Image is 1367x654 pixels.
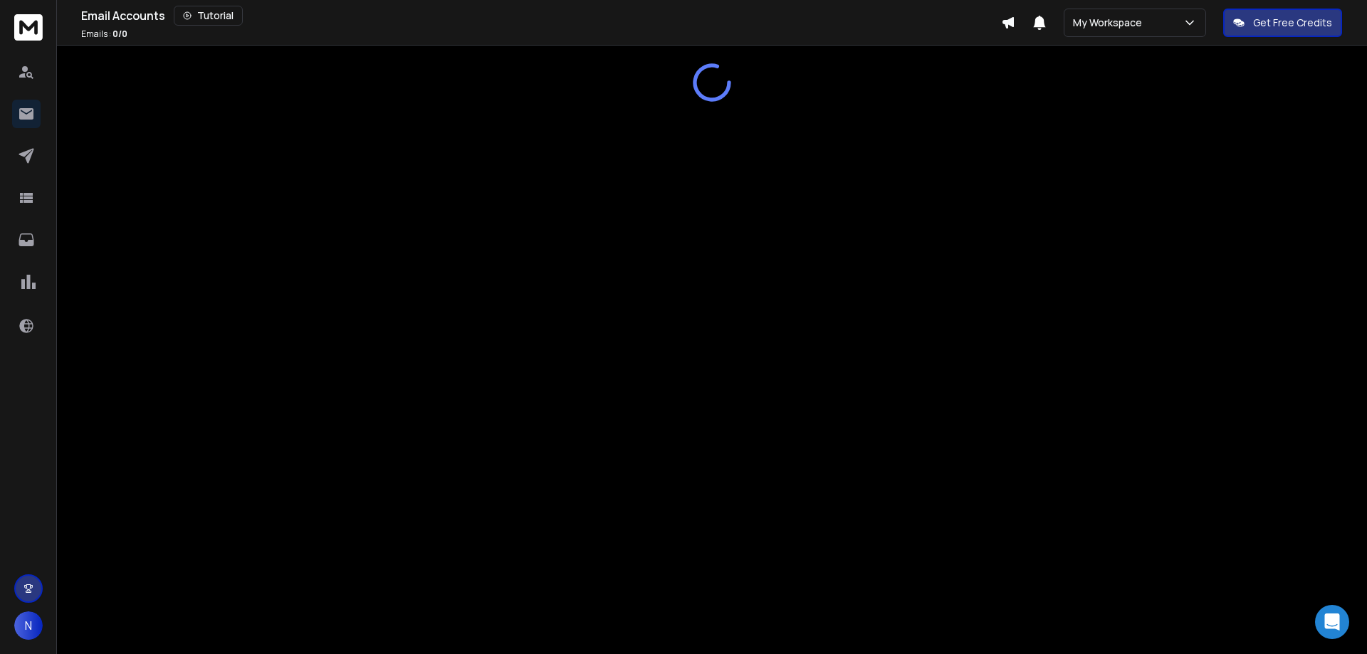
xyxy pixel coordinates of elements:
span: 0 / 0 [112,28,127,40]
button: N [14,611,43,640]
button: Tutorial [174,6,243,26]
p: My Workspace [1073,16,1148,30]
button: Get Free Credits [1223,9,1342,37]
p: Get Free Credits [1253,16,1332,30]
div: Open Intercom Messenger [1315,605,1349,639]
p: Emails : [81,28,127,40]
div: Email Accounts [81,6,1001,26]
